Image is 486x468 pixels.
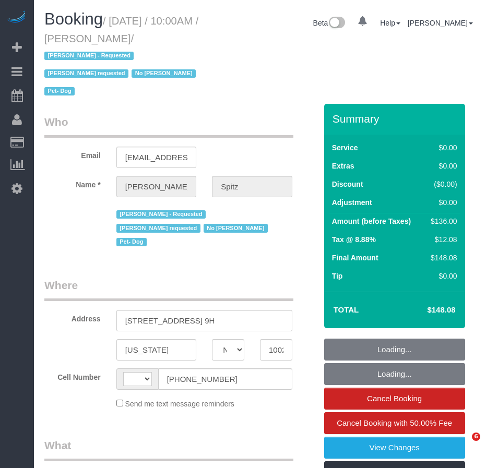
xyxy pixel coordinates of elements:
div: $0.00 [426,142,457,153]
span: [PERSON_NAME] requested [44,69,128,78]
a: Beta [313,19,346,27]
span: No [PERSON_NAME] [204,224,268,232]
h3: Summary [333,113,460,125]
label: Adjustment [332,197,372,208]
a: Help [380,19,400,27]
a: Cancel Booking [324,388,465,410]
legend: Where [44,278,293,301]
label: Final Amount [332,253,378,263]
label: Cell Number [37,368,109,382]
label: Email [37,147,109,161]
div: $0.00 [426,197,457,208]
img: Automaid Logo [6,10,27,25]
div: $12.08 [426,234,457,245]
input: Cell Number [158,368,292,390]
legend: Who [44,114,293,138]
img: New interface [328,17,345,30]
label: Amount (before Taxes) [332,216,411,226]
input: First Name [116,176,197,197]
div: $136.00 [426,216,457,226]
span: Booking [44,10,103,28]
div: $0.00 [426,271,457,281]
span: Pet- Dog [116,238,147,246]
label: Extras [332,161,354,171]
label: Service [332,142,358,153]
a: Cancel Booking with 50.00% Fee [324,412,465,434]
label: Tax @ 8.88% [332,234,376,245]
h4: $148.08 [396,306,455,315]
div: ($0.00) [426,179,457,189]
div: $148.08 [426,253,457,263]
strong: Total [334,305,359,314]
legend: What [44,438,293,461]
div: $0.00 [426,161,457,171]
small: / [DATE] / 10:00AM / [PERSON_NAME] [44,15,199,98]
span: Send me text message reminders [125,400,234,408]
span: [PERSON_NAME] - Requested [116,210,206,219]
span: [PERSON_NAME] requested [116,224,200,232]
span: [PERSON_NAME] - Requested [44,52,134,60]
span: Cancel Booking with 50.00% Fee [337,418,452,427]
span: 6 [472,433,480,441]
input: Zip Code [260,339,292,361]
iframe: Intercom live chat [451,433,476,458]
input: City [116,339,197,361]
a: [PERSON_NAME] [408,19,473,27]
span: Pet- Dog [44,87,75,95]
label: Name * [37,176,109,190]
span: No [PERSON_NAME] [132,69,196,78]
input: Last Name [212,176,292,197]
input: Email [116,147,197,168]
label: Discount [332,179,363,189]
label: Address [37,310,109,324]
label: Tip [332,271,343,281]
a: View Changes [324,437,465,459]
